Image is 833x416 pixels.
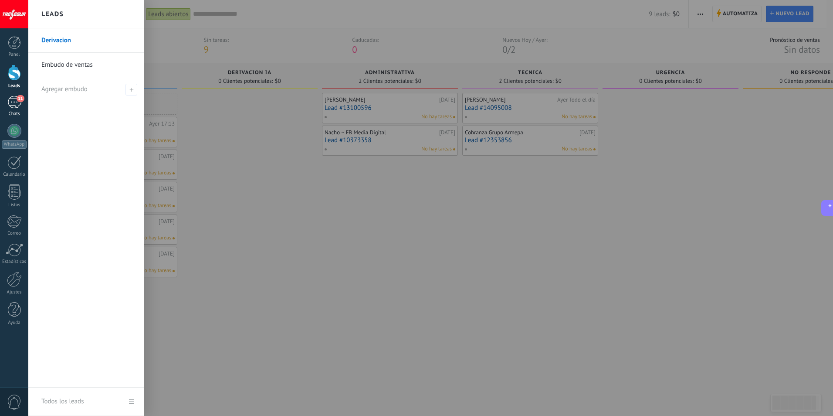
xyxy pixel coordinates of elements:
[2,202,27,208] div: Listas
[2,231,27,236] div: Correo
[41,28,135,53] a: Derivacion
[2,83,27,89] div: Leads
[2,52,27,58] div: Panel
[2,290,27,295] div: Ajustes
[41,389,84,414] div: Todos los leads
[2,259,27,265] div: Estadísticas
[125,84,137,95] span: Agregar embudo
[2,140,27,149] div: WhatsApp
[2,172,27,177] div: Calendario
[2,320,27,326] div: Ayuda
[17,95,24,102] span: 11
[2,111,27,117] div: Chats
[41,0,64,28] h2: Leads
[28,388,144,416] a: Todos los leads
[41,53,135,77] a: Embudo de ventas
[41,85,88,93] span: Agregar embudo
